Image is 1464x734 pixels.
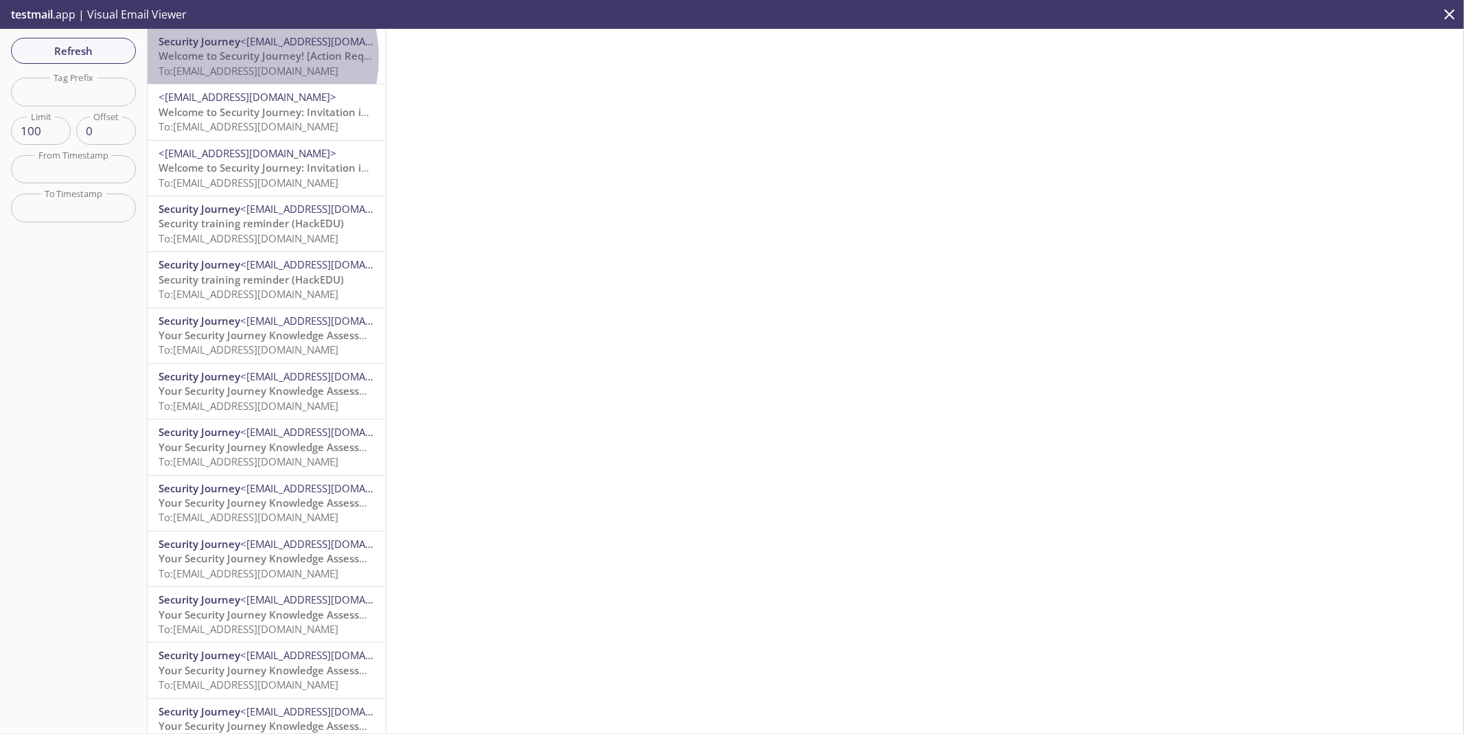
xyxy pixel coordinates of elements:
[148,587,386,642] div: Security Journey<[EMAIL_ADDRESS][DOMAIN_NAME]>Your Security Journey Knowledge Assessment is Waiti...
[159,481,240,495] span: Security Journey
[159,119,338,133] span: To: [EMAIL_ADDRESS][DOMAIN_NAME]
[159,663,437,677] span: Your Security Journey Knowledge Assessment is Waiting
[159,440,437,454] span: Your Security Journey Knowledge Assessment is Waiting
[159,49,393,62] span: Welcome to Security Journey! [Action Required]
[148,420,386,474] div: Security Journey<[EMAIL_ADDRESS][DOMAIN_NAME]>Your Security Journey Knowledge Assessment is Waiti...
[159,90,336,104] span: <[EMAIL_ADDRESS][DOMAIN_NAME]>
[159,425,240,439] span: Security Journey
[148,476,386,531] div: Security Journey<[EMAIL_ADDRESS][DOMAIN_NAME]>Your Security Journey Knowledge Assessment is Waiti...
[159,273,344,286] span: Security training reminder (HackEDU)
[159,287,338,301] span: To: [EMAIL_ADDRESS][DOMAIN_NAME]
[11,7,53,22] span: testmail
[159,566,338,580] span: To: [EMAIL_ADDRESS][DOMAIN_NAME]
[159,216,344,230] span: Security training reminder (HackEDU)
[240,202,418,216] span: <[EMAIL_ADDRESS][DOMAIN_NAME]>
[148,308,386,363] div: Security Journey<[EMAIL_ADDRESS][DOMAIN_NAME]>Your Security Journey Knowledge Assessment is Waiti...
[159,510,338,524] span: To: [EMAIL_ADDRESS][DOMAIN_NAME]
[148,643,386,698] div: Security Journey<[EMAIL_ADDRESS][DOMAIN_NAME]>Your Security Journey Knowledge Assessment is Waiti...
[159,719,437,733] span: Your Security Journey Knowledge Assessment is Waiting
[240,314,418,328] span: <[EMAIL_ADDRESS][DOMAIN_NAME]>
[148,196,386,251] div: Security Journey<[EMAIL_ADDRESS][DOMAIN_NAME]>Security training reminder (HackEDU)To:[EMAIL_ADDRE...
[159,369,240,383] span: Security Journey
[240,425,418,439] span: <[EMAIL_ADDRESS][DOMAIN_NAME]>
[148,84,386,139] div: <[EMAIL_ADDRESS][DOMAIN_NAME]>Welcome to Security Journey: Invitation instructionsTo:[EMAIL_ADDRE...
[159,622,338,636] span: To: [EMAIL_ADDRESS][DOMAIN_NAME]
[240,593,418,606] span: <[EMAIL_ADDRESS][DOMAIN_NAME]>
[11,38,136,64] button: Refresh
[159,257,240,271] span: Security Journey
[240,648,418,662] span: <[EMAIL_ADDRESS][DOMAIN_NAME]>
[159,34,240,48] span: Security Journey
[240,481,418,495] span: <[EMAIL_ADDRESS][DOMAIN_NAME]>
[240,257,418,271] span: <[EMAIL_ADDRESS][DOMAIN_NAME]>
[159,648,240,662] span: Security Journey
[159,343,338,356] span: To: [EMAIL_ADDRESS][DOMAIN_NAME]
[159,455,338,468] span: To: [EMAIL_ADDRESS][DOMAIN_NAME]
[159,176,338,190] span: To: [EMAIL_ADDRESS][DOMAIN_NAME]
[240,34,418,48] span: <[EMAIL_ADDRESS][DOMAIN_NAME]>
[240,704,418,718] span: <[EMAIL_ADDRESS][DOMAIN_NAME]>
[148,29,386,84] div: Security Journey<[EMAIL_ADDRESS][DOMAIN_NAME]>Welcome to Security Journey! [Action Required]To:[E...
[159,704,240,718] span: Security Journey
[159,551,437,565] span: Your Security Journey Knowledge Assessment is Waiting
[159,384,437,398] span: Your Security Journey Knowledge Assessment is Waiting
[159,537,240,551] span: Security Journey
[159,608,437,621] span: Your Security Journey Knowledge Assessment is Waiting
[159,231,338,245] span: To: [EMAIL_ADDRESS][DOMAIN_NAME]
[159,105,417,119] span: Welcome to Security Journey: Invitation instructions
[159,64,338,78] span: To: [EMAIL_ADDRESS][DOMAIN_NAME]
[148,364,386,419] div: Security Journey<[EMAIL_ADDRESS][DOMAIN_NAME]>Your Security Journey Knowledge Assessment is Waiti...
[148,141,386,196] div: <[EMAIL_ADDRESS][DOMAIN_NAME]>Welcome to Security Journey: Invitation instructionsTo:[EMAIL_ADDRE...
[159,146,336,160] span: <[EMAIL_ADDRESS][DOMAIN_NAME]>
[159,161,417,174] span: Welcome to Security Journey: Invitation instructions
[240,369,418,383] span: <[EMAIL_ADDRESS][DOMAIN_NAME]>
[148,531,386,586] div: Security Journey<[EMAIL_ADDRESS][DOMAIN_NAME]>Your Security Journey Knowledge Assessment is Waiti...
[159,593,240,606] span: Security Journey
[159,314,240,328] span: Security Journey
[22,42,125,60] span: Refresh
[159,202,240,216] span: Security Journey
[159,328,437,342] span: Your Security Journey Knowledge Assessment is Waiting
[159,496,437,509] span: Your Security Journey Knowledge Assessment is Waiting
[240,537,418,551] span: <[EMAIL_ADDRESS][DOMAIN_NAME]>
[159,678,338,691] span: To: [EMAIL_ADDRESS][DOMAIN_NAME]
[159,399,338,413] span: To: [EMAIL_ADDRESS][DOMAIN_NAME]
[148,252,386,307] div: Security Journey<[EMAIL_ADDRESS][DOMAIN_NAME]>Security training reminder (HackEDU)To:[EMAIL_ADDRE...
